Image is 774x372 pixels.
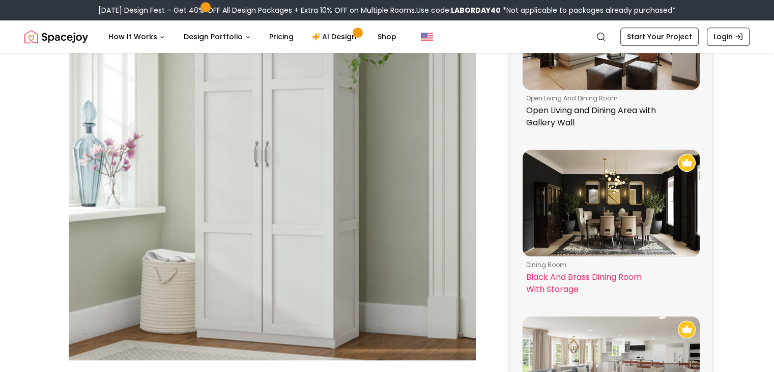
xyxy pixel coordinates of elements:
span: *Not applicable to packages already purchased* [501,5,676,15]
b: LABORDAY40 [451,5,501,15]
a: Pricing [261,26,302,47]
a: AI Design [304,26,367,47]
img: Recommended Spacejoy Design - Black And Brass Dining Room With Storage [678,154,696,172]
nav: Global [24,20,750,53]
img: Recommended Spacejoy Design - A Swoon-Worthy Transitional Glam Living-Dining Room [678,321,696,338]
a: Spacejoy [24,26,88,47]
button: Design Portfolio [176,26,259,47]
div: [DATE] Design Fest – Get 40% OFF All Design Packages + Extra 10% OFF on Multiple Rooms. [98,5,676,15]
img: United States [421,31,433,43]
p: Open Living and Dining Area with Gallery Wall [526,104,692,129]
button: How It Works [100,26,174,47]
nav: Main [100,26,405,47]
a: Shop [369,26,405,47]
img: Black And Brass Dining Room With Storage [523,150,700,256]
a: Black And Brass Dining Room With StorageRecommended Spacejoy Design - Black And Brass Dining Room... [522,149,700,300]
a: Login [707,28,750,46]
p: open living and dining room [526,94,692,102]
span: Use code: [416,5,501,15]
p: dining room [526,261,692,269]
a: Start Your Project [620,28,699,46]
p: Black And Brass Dining Room With Storage [526,271,692,296]
img: Spacejoy Logo [24,26,88,47]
